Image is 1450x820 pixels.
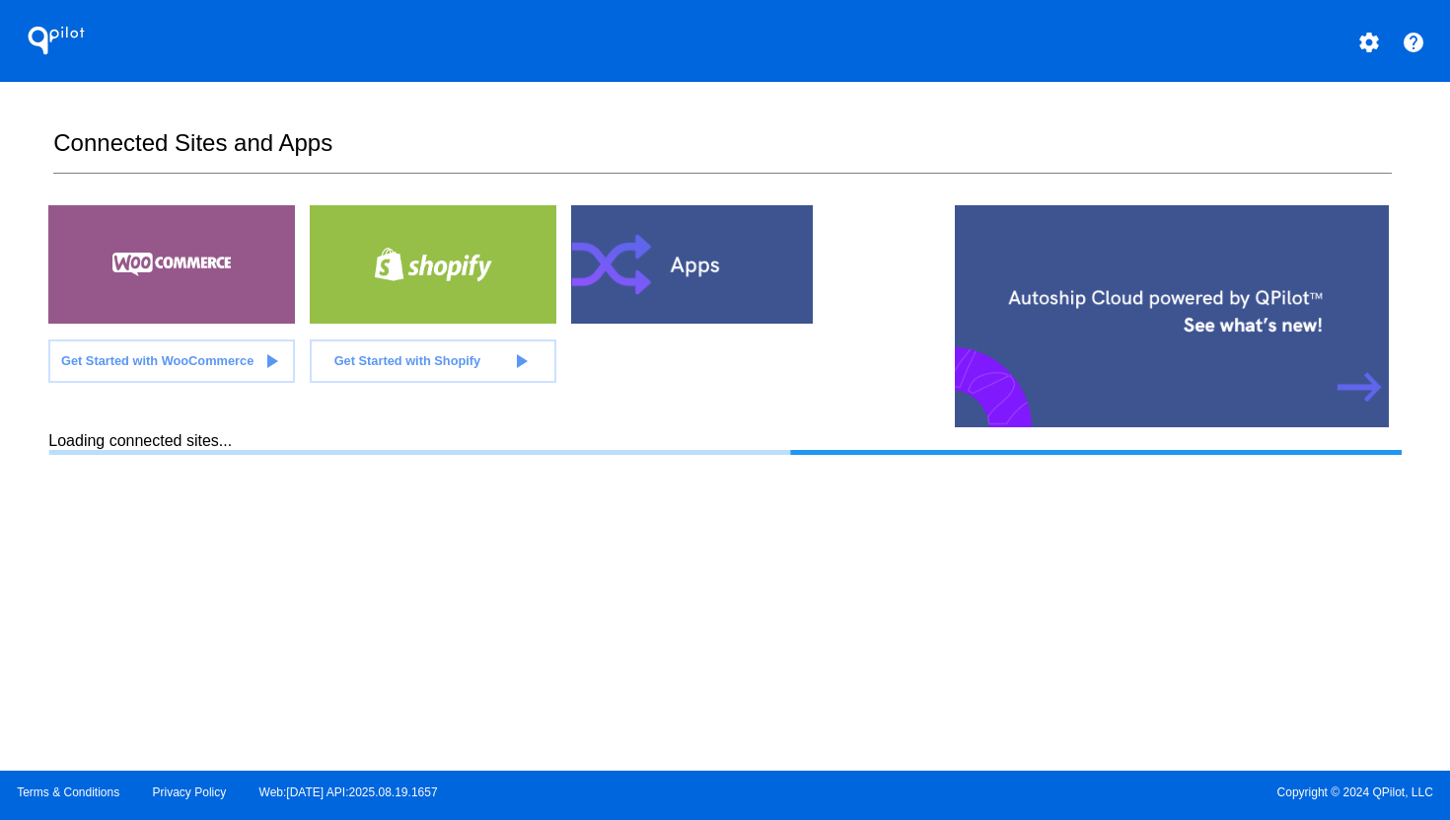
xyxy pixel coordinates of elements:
a: Terms & Conditions [17,785,119,799]
mat-icon: play_arrow [509,349,533,373]
a: Web:[DATE] API:2025.08.19.1657 [259,785,438,799]
mat-icon: play_arrow [259,349,283,373]
mat-icon: help [1402,31,1425,54]
span: Get Started with Shopify [334,353,481,368]
span: Copyright © 2024 QPilot, LLC [742,785,1433,799]
span: Get Started with WooCommerce [61,353,254,368]
a: Privacy Policy [153,785,227,799]
h1: QPilot [17,21,96,60]
a: Get Started with WooCommerce [48,339,295,383]
div: Loading connected sites... [48,432,1401,455]
a: Get Started with Shopify [310,339,556,383]
h2: Connected Sites and Apps [53,129,1391,174]
mat-icon: settings [1357,31,1381,54]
